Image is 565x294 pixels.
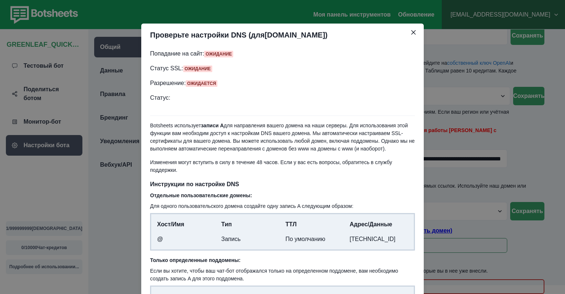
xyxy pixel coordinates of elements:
[183,65,212,72] span: Ожидание
[157,220,216,229] p: Хост/Имя
[150,93,415,102] p: Статус:
[150,202,415,210] p: Для одного пользовательского домена создайте одну запись A следующим образом:
[186,80,218,87] span: Ожидается
[150,49,415,58] p: Попадание на сайт:
[408,26,419,38] button: Close
[150,192,415,199] p: Отдельные пользовательские домены:
[221,220,280,229] p: Тип
[285,220,344,229] p: ТТЛ
[204,51,233,57] span: Ожидание
[150,79,415,88] p: Разрешение:
[201,123,224,128] b: записи A
[141,24,424,46] header: Проверьте настройки DNS (для [DOMAIN_NAME] )
[350,220,408,229] p: Адрес/Данные
[150,267,415,283] p: Если вы хотите, чтобы ваш чат-бот отображался только на определенном поддомене, вам необходимо со...
[285,235,344,244] p: По умолчанию
[150,256,415,264] p: Только определенные поддомены:
[150,64,415,73] p: Статус SSL:
[150,180,415,189] p: Инструкции по настройке DNS
[350,235,408,244] p: [TECHNICAL_ID]
[221,235,280,244] p: Запись
[150,122,415,153] p: Botsheets использует для направления вашего домена на наши серверы. Для использования этой функци...
[157,235,216,244] p: @
[150,159,415,174] p: Изменения могут вступить в силу в течение 48 часов. Если у вас есть вопросы, обратитесь в службу ...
